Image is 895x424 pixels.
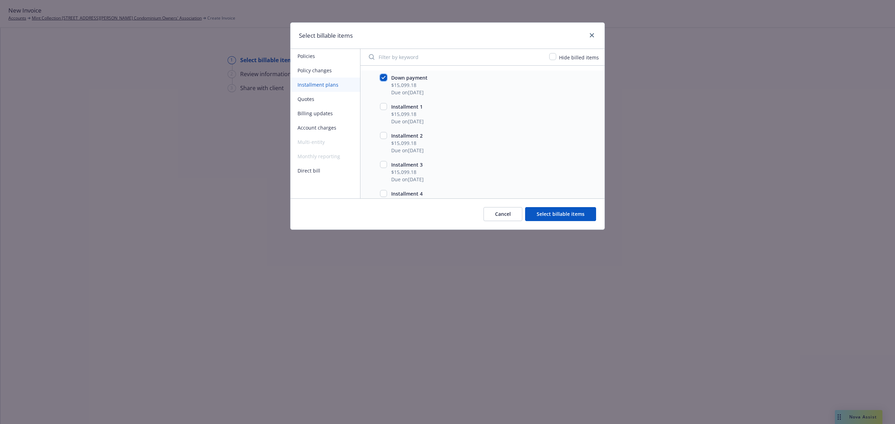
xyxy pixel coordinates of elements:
[291,120,360,135] button: Account charges
[291,92,360,106] button: Quotes
[588,31,596,39] a: close
[291,106,360,120] button: Billing updates
[391,168,424,176] span: $15,099.18
[291,149,360,163] span: Monthly reporting
[365,50,545,64] input: Filter by keyword
[391,132,424,139] button: Installment 2
[391,110,424,118] span: $15,099.18
[391,89,428,96] span: Due on [DATE]
[391,74,428,81] button: Down payment
[391,147,424,154] span: Due on [DATE]
[559,54,599,61] span: Hide billed items
[484,207,522,221] button: Cancel
[391,161,424,168] button: Installment 3
[291,49,360,63] button: Policies
[391,103,424,110] button: Installment 1
[391,197,424,205] span: $15,099.18
[291,78,360,92] button: Installment plans
[391,81,428,89] span: $15,099.18
[391,176,424,183] span: Due on [DATE]
[299,31,353,40] h1: Select billable items
[291,135,360,149] span: Multi-entity
[391,190,424,197] button: Installment 4
[391,139,424,147] span: $15,099.18
[525,207,596,221] button: Select billable items
[291,163,360,178] button: Direct bill
[291,63,360,78] button: Policy changes
[391,118,424,125] span: Due on [DATE]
